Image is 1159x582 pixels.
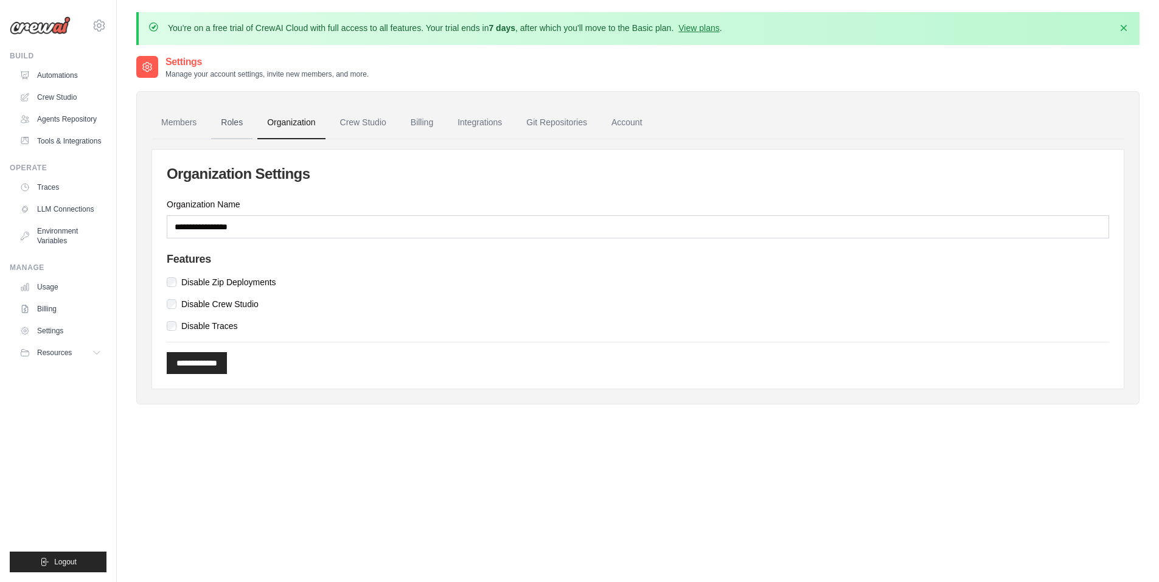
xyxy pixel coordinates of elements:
div: Operate [10,163,106,173]
p: You're on a free trial of CrewAI Cloud with full access to all features. Your trial ends in , aft... [168,22,722,34]
div: Manage [10,263,106,272]
label: Disable Crew Studio [181,298,259,310]
a: Traces [15,178,106,197]
h4: Features [167,253,1109,266]
a: Organization [257,106,325,139]
a: Billing [15,299,106,319]
a: Members [151,106,206,139]
a: Tools & Integrations [15,131,106,151]
a: View plans [678,23,719,33]
button: Resources [15,343,106,362]
a: LLM Connections [15,199,106,219]
a: Integrations [448,106,512,139]
a: Crew Studio [330,106,396,139]
a: Billing [401,106,443,139]
img: Logo [10,16,71,35]
a: Usage [15,277,106,297]
a: Account [602,106,652,139]
button: Logout [10,552,106,572]
label: Disable Zip Deployments [181,276,276,288]
a: Roles [211,106,252,139]
span: Resources [37,348,72,358]
label: Organization Name [167,198,1109,210]
span: Logout [54,557,77,567]
a: Agents Repository [15,109,106,129]
a: Git Repositories [517,106,597,139]
strong: 7 days [489,23,515,33]
div: Build [10,51,106,61]
p: Manage your account settings, invite new members, and more. [165,69,369,79]
h2: Organization Settings [167,164,1109,184]
h2: Settings [165,55,369,69]
a: Automations [15,66,106,85]
label: Disable Traces [181,320,238,332]
a: Environment Variables [15,221,106,251]
a: Crew Studio [15,88,106,107]
a: Settings [15,321,106,341]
